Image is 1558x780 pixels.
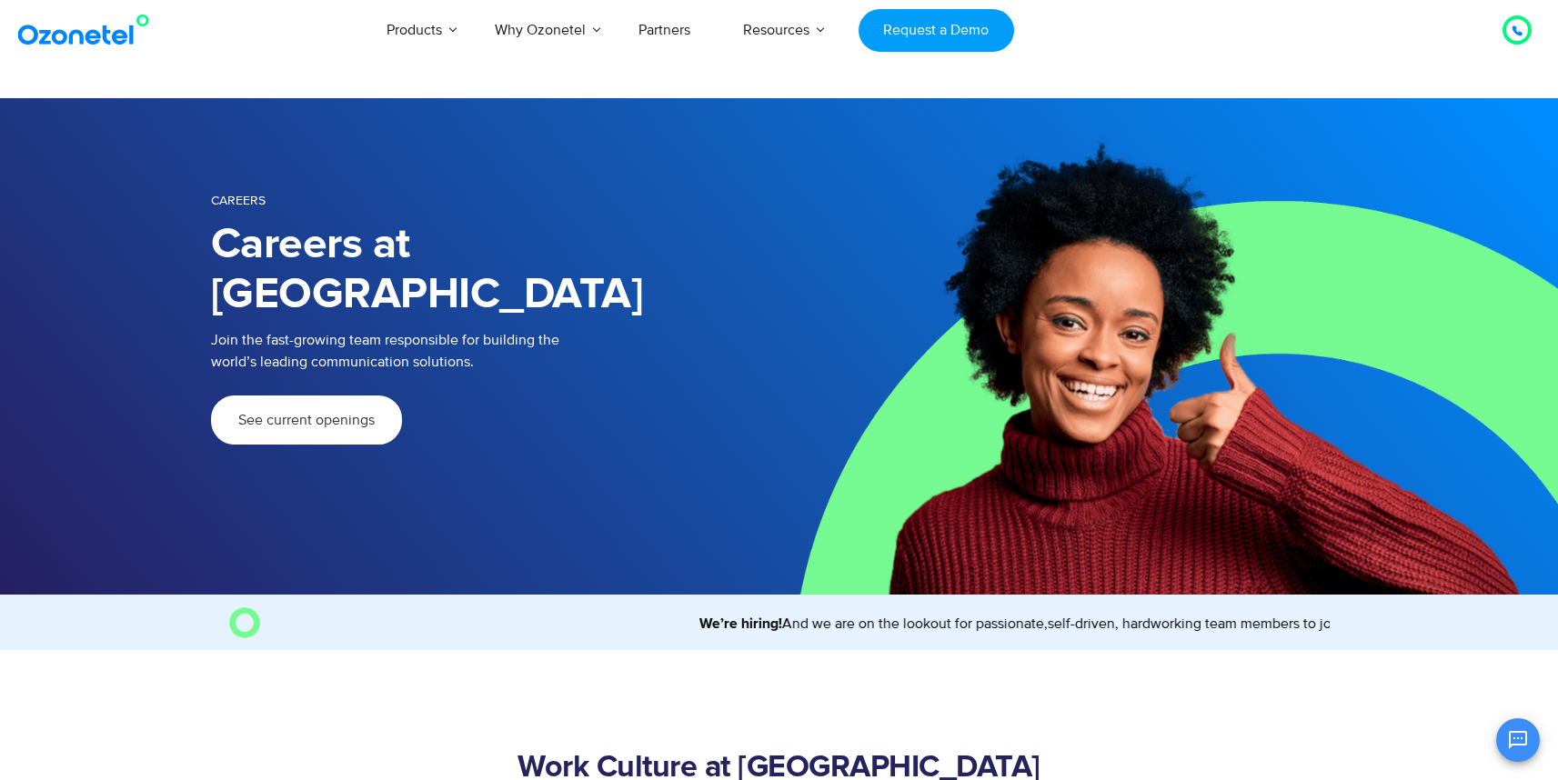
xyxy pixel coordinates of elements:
a: See current openings [211,395,402,445]
span: See current openings [238,413,375,427]
span: Careers [211,193,266,208]
marquee: And we are on the lookout for passionate,self-driven, hardworking team members to join us. Come, ... [267,613,1330,635]
img: O Image [229,607,260,638]
strong: We’re hiring! [678,616,761,631]
p: Join the fast-growing team responsible for building the world’s leading communication solutions. [211,329,752,373]
button: Open chat [1496,718,1540,762]
a: Request a Demo [859,9,1014,52]
h1: Careers at [GEOGRAPHIC_DATA] [211,220,779,320]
